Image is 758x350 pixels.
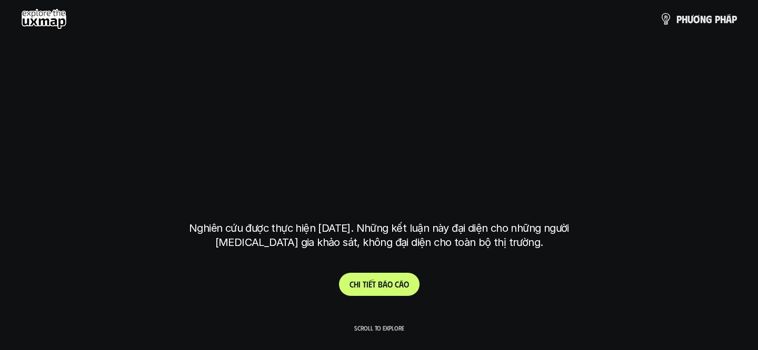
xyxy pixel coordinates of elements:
[372,279,376,289] span: t
[715,13,720,25] span: p
[383,279,387,289] span: á
[399,279,404,289] span: á
[693,13,700,25] span: ơ
[354,279,358,289] span: h
[192,166,567,210] h1: tại [GEOGRAPHIC_DATA]
[720,13,726,25] span: h
[387,279,393,289] span: o
[726,13,732,25] span: á
[366,279,368,289] span: i
[676,13,682,25] span: p
[404,279,409,289] span: o
[706,13,712,25] span: g
[182,221,576,250] p: Nghiên cứu được thực hiện [DATE]. Những kết luận này đại diện cho những người [MEDICAL_DATA] gia ...
[660,8,737,29] a: phươngpháp
[378,279,383,289] span: b
[363,279,366,289] span: t
[354,324,404,332] p: Scroll to explore
[358,279,361,289] span: i
[343,57,423,69] h6: Kết quả nghiên cứu
[682,13,687,25] span: h
[187,83,571,127] h1: phạm vi công việc của
[368,279,372,289] span: ế
[339,273,420,296] a: Chitiếtbáocáo
[700,13,706,25] span: n
[687,13,693,25] span: ư
[350,279,354,289] span: C
[732,13,737,25] span: p
[395,279,399,289] span: c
